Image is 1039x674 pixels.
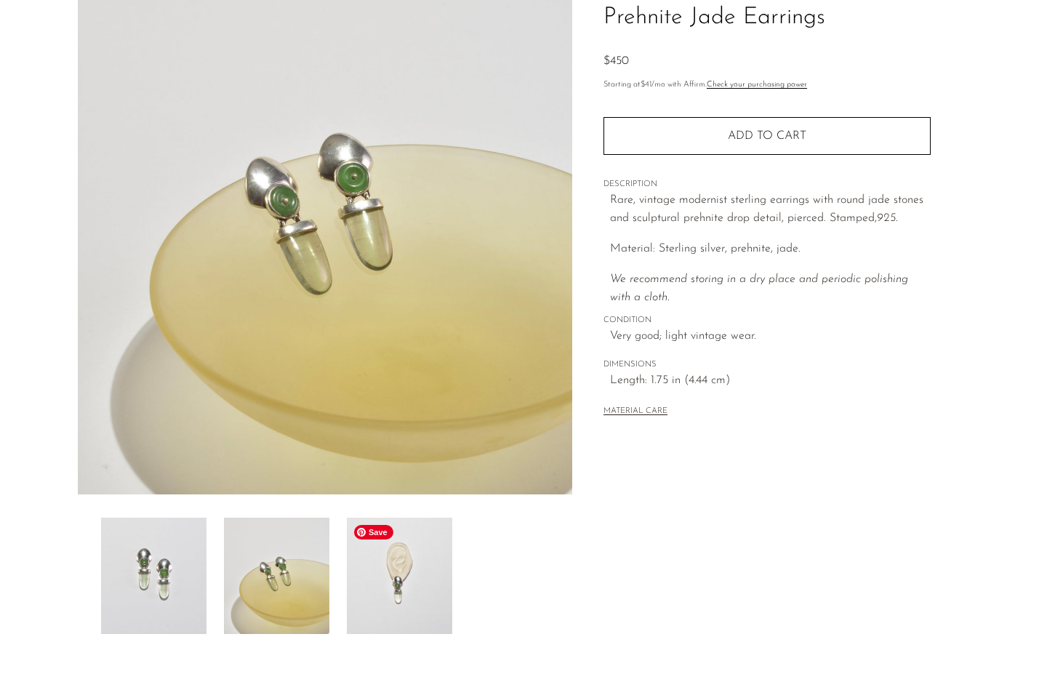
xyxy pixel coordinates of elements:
span: $41 [641,81,651,89]
span: Very good; light vintage wear. [610,327,931,346]
span: DIMENSIONS [603,358,931,372]
a: Check your purchasing power - Learn more about Affirm Financing (opens in modal) [707,81,807,89]
i: We recommend storing in a dry place and periodic polishing with a cloth. [610,273,908,304]
span: $450 [603,55,629,67]
button: Add to cart [603,117,931,155]
button: MATERIAL CARE [603,406,667,417]
span: Add to cart [728,130,806,142]
img: Prehnite Jade Earrings [101,518,206,634]
img: Prehnite Jade Earrings [224,518,329,634]
em: 925. [877,212,898,224]
img: Prehnite Jade Earrings [347,518,452,634]
span: Save [354,525,393,539]
p: Starting at /mo with Affirm. [603,79,931,92]
span: Length: 1.75 in (4.44 cm) [610,372,931,390]
span: DESCRIPTION [603,178,931,191]
p: Material: Sterling silver, prehnite, jade. [610,240,931,259]
p: Rare, vintage modernist sterling earrings with round jade stones and sculptural prehnite drop det... [610,191,931,228]
span: CONDITION [603,314,931,327]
